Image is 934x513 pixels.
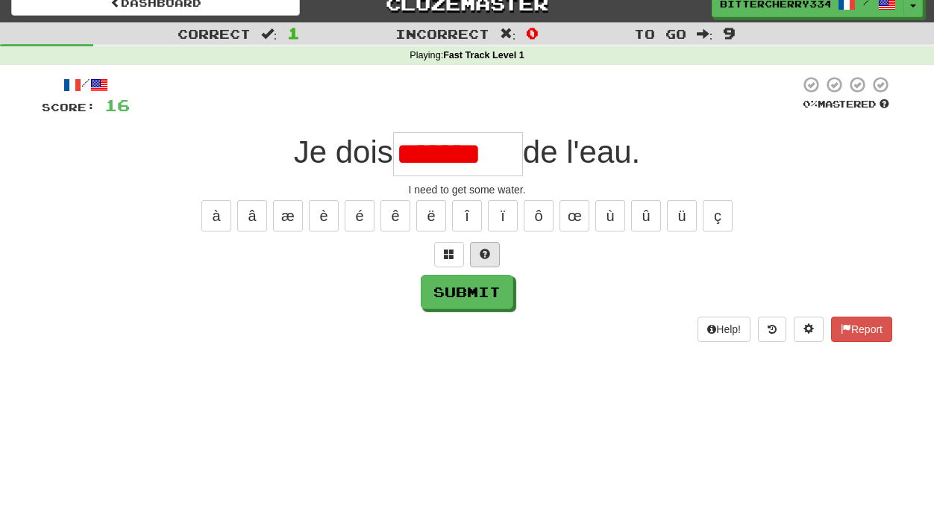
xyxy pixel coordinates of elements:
[395,26,489,41] span: Incorrect
[631,200,661,231] button: û
[800,98,892,111] div: Mastered
[421,275,513,309] button: Submit
[309,200,339,231] button: è
[723,24,736,42] span: 9
[261,28,278,40] span: :
[698,317,750,342] button: Help!
[488,200,518,231] button: ï
[634,26,686,41] span: To go
[758,317,786,342] button: Round history (alt+y)
[294,134,393,170] span: Je dois
[273,200,303,231] button: æ
[380,200,410,231] button: ê
[42,75,130,94] div: /
[500,28,516,40] span: :
[595,200,625,231] button: ù
[523,134,640,170] span: de l'eau.
[287,24,300,42] span: 1
[524,200,554,231] button: ô
[237,200,267,231] button: â
[697,28,713,40] span: :
[803,98,818,110] span: 0 %
[434,242,464,267] button: Switch sentence to multiple choice alt+p
[201,200,231,231] button: à
[560,200,589,231] button: œ
[452,200,482,231] button: î
[42,101,95,114] span: Score:
[831,317,892,342] button: Report
[42,182,892,197] div: I need to get some water.
[470,242,500,267] button: Single letter hint - you only get 1 per sentence and score half the points! alt+h
[443,50,524,60] strong: Fast Track Level 1
[178,26,251,41] span: Correct
[667,200,697,231] button: ü
[345,200,374,231] button: é
[526,24,539,42] span: 0
[416,200,446,231] button: ë
[104,96,130,114] span: 16
[703,200,733,231] button: ç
